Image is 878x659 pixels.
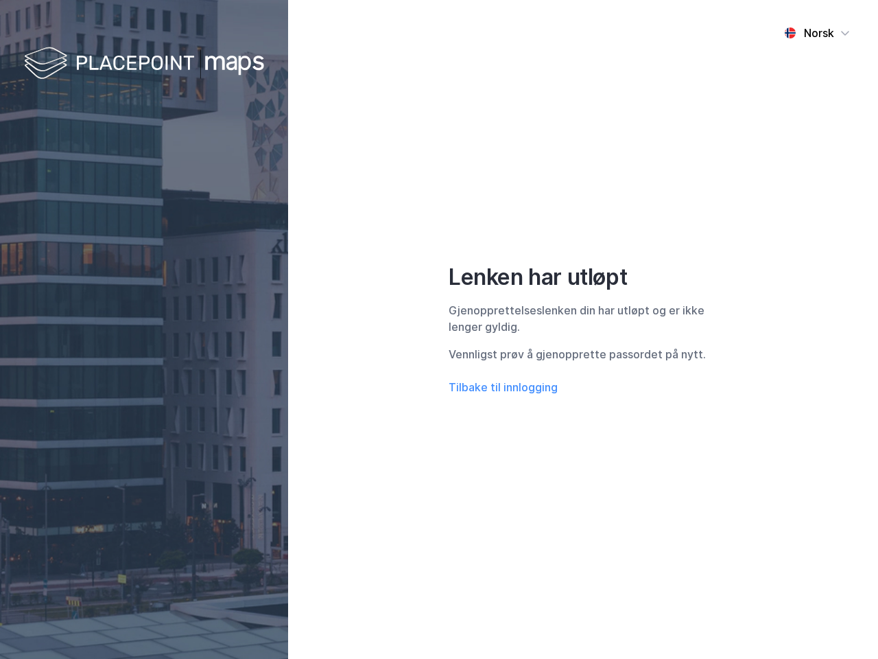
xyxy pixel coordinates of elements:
[449,379,558,395] button: Tilbake til innlogging
[804,25,834,41] div: Norsk
[449,346,717,362] div: Vennligst prøv å gjenopprette passordet på nytt.
[449,302,717,335] div: Gjenopprettelseslenken din har utløpt og er ikke lenger gyldig.
[24,44,264,84] img: logo-white.f07954bde2210d2a523dddb988cd2aa7.svg
[809,593,878,659] iframe: Chat Widget
[449,264,717,291] div: Lenken har utløpt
